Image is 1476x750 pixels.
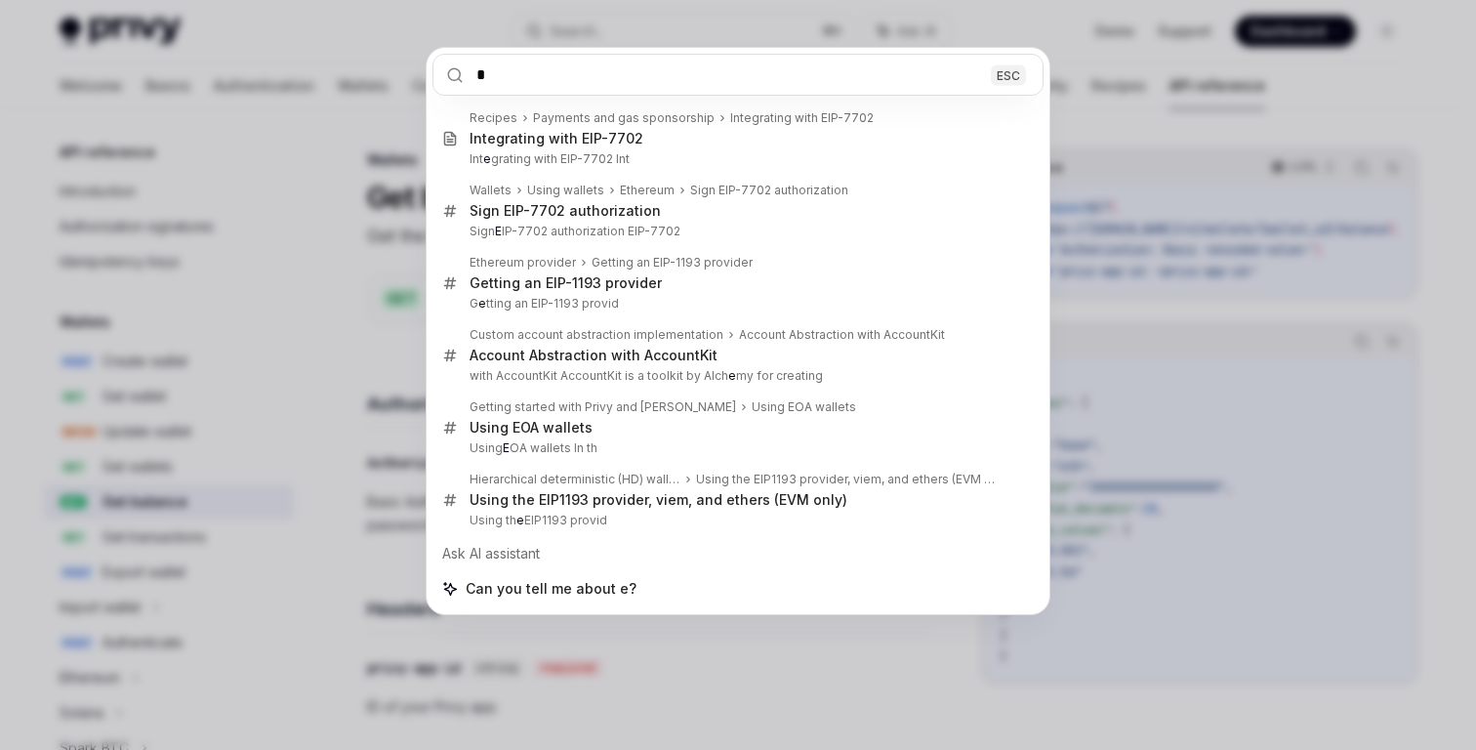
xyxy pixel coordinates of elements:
[470,368,1003,384] p: with AccountKit AccountKit is a toolkit by Alch my for creating
[592,255,753,271] div: Getting an EIP-1193 provider
[516,513,524,527] b: e
[739,327,945,343] div: Account Abstraction with AccountKit
[730,110,874,126] div: Integrating with EIP-7702
[690,183,848,198] div: Sign EIP-7702 authorization
[483,151,491,166] b: e
[470,327,723,343] div: Custom account abstraction implementation
[620,183,675,198] div: Ethereum
[470,202,661,220] div: Sign EIP-7702 authorization
[470,274,662,292] div: Getting an EIP-1193 provider
[470,110,517,126] div: Recipes
[470,183,512,198] div: Wallets
[470,224,1003,239] p: Sign IP-7702 authorization EIP-7702
[470,440,1003,456] p: Using OA wallets In th
[466,579,636,599] span: Can you tell me about e?
[752,399,856,415] div: Using EOA wallets
[991,64,1026,85] div: ESC
[533,110,715,126] div: Payments and gas sponsorship
[478,296,486,311] b: e
[527,183,604,198] div: Using wallets
[470,151,1003,167] p: Int grating with EIP-7702 Int
[470,513,1003,528] p: Using th EIP1193 provid
[470,419,593,437] div: Using EOA wallets
[495,224,502,238] b: E
[470,347,717,364] div: Account Abstraction with AccountKit
[696,472,1003,487] div: Using the EIP1193 provider, viem, and ethers (EVM only)
[470,491,847,509] div: Using the EIP1193 provider, viem, and ethers (EVM only)
[470,399,736,415] div: Getting started with Privy and [PERSON_NAME]
[470,255,576,271] div: Ethereum provider
[432,536,1044,571] div: Ask AI assistant
[470,472,680,487] div: Hierarchical deterministic (HD) wallets
[470,296,1003,312] p: G tting an EIP-1193 provid
[503,440,510,455] b: E
[470,130,643,147] div: Integrating with EIP-7702
[728,368,736,383] b: e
